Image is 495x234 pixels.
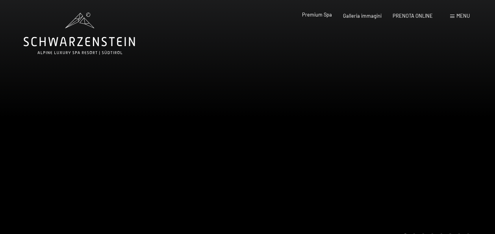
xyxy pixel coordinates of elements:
[343,13,382,19] a: Galleria immagini
[456,13,470,19] span: Menu
[393,13,433,19] a: PRENOTA ONLINE
[302,11,332,18] a: Premium Spa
